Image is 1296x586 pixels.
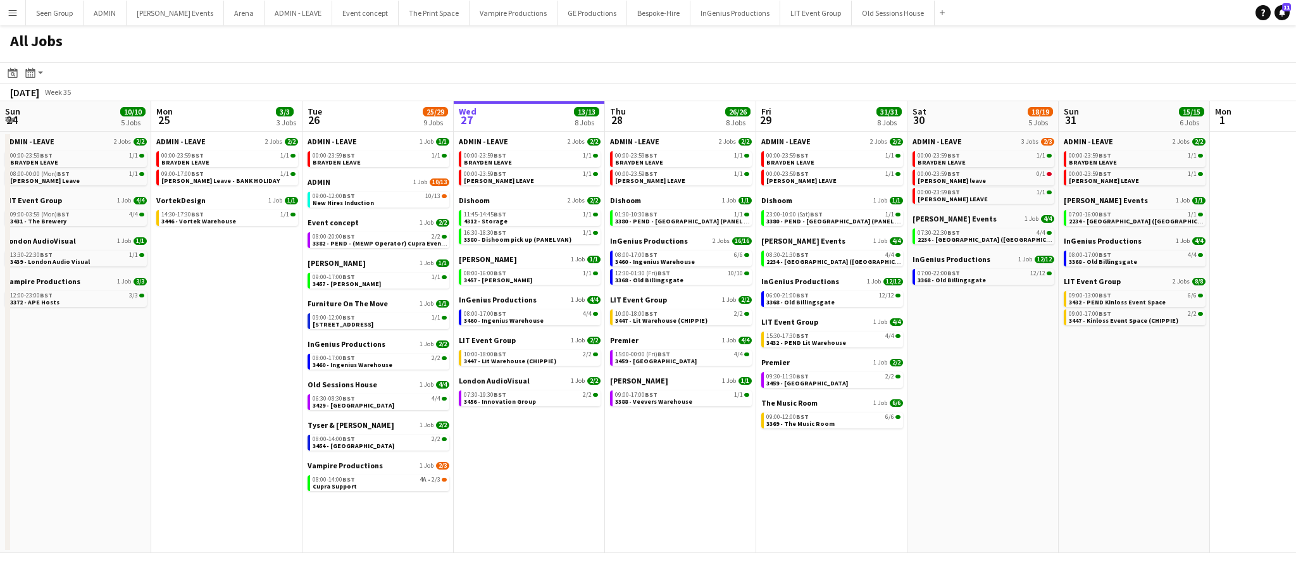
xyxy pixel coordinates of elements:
span: 4312 - Storage [464,217,508,225]
span: 1 Job [117,197,131,204]
a: InGenius Productions2 Jobs16/16 [610,236,752,246]
a: ADMIN - LEAVE2 Jobs2/2 [5,137,147,146]
button: ADMIN [84,1,127,25]
span: BST [494,170,506,178]
div: ADMIN - LEAVE2 Jobs2/200:00-23:59BST1/1BRAYDEN LEAVE09:00-17:00BST1/1[PERSON_NAME] Leave - BANK H... [156,137,298,196]
span: 1/1 [583,270,592,277]
span: London AudioVisual [5,236,76,246]
a: Dishoom2 Jobs2/2 [459,196,601,205]
span: 2 Jobs [1173,138,1190,146]
a: 00:00-23:59BST1/1BRAYDEN LEAVE [313,151,447,166]
span: LIT Event Group [5,196,62,205]
span: 11 [1282,3,1291,11]
span: 2/2 [890,138,903,146]
div: InGenius Productions1 Job4/408:00-17:00BST4/43368 - Old Billingsgate [1064,236,1206,277]
a: [PERSON_NAME] Events1 Job1/1 [1064,196,1206,205]
span: 6/6 [734,252,743,258]
span: BST [645,210,657,218]
span: Chris Lane LEAVE [615,177,685,185]
div: InGenius Productions2 Jobs16/1608:00-17:00BST6/63460 - Ingenius Warehouse12:30-01:30 (Fri)BST10/1... [610,236,752,295]
div: InGenius Productions1 Job12/1207:00-22:00BST12/123368 - Old Billingsgate [913,254,1054,287]
span: 2234 - Four Seasons Hampshire (Luton) [766,258,918,266]
span: 2234 - Four Seasons Hampshire (Luton) [1069,217,1221,225]
span: Hannah Hope Events [913,214,997,223]
span: Shane Leave [10,177,80,185]
span: Hannah Hope Events [1064,196,1148,205]
span: 16:30-18:30 [464,230,506,236]
button: GE Productions [558,1,627,25]
span: New Hires Induction [313,199,374,207]
span: BST [645,170,657,178]
span: 3446 - Vortek Warehouse [161,217,236,225]
span: BST [191,170,204,178]
div: [PERSON_NAME]1 Job1/109:00-17:00BST1/13457 - [PERSON_NAME] [308,258,449,299]
span: 2/2 [587,197,601,204]
span: 1/1 [1188,211,1197,218]
span: 1 Job [1025,215,1038,223]
a: [PERSON_NAME]1 Job1/1 [459,254,601,264]
a: [PERSON_NAME] Events1 Job4/4 [761,236,903,246]
span: BST [796,251,809,259]
span: BRAYDEN LEAVE [766,158,814,166]
span: 1 Job [420,138,433,146]
div: [PERSON_NAME]1 Job1/108:00-16:00BST1/13457 - [PERSON_NAME] [459,254,601,295]
span: BST [947,170,960,178]
a: ADMIN - LEAVE2 Jobs2/2 [459,137,601,146]
span: BRAYDEN LEAVE [313,158,361,166]
a: 08:00-20:00BST2/23382 - PEND - (MEWP Operator) Cupra Event Day [313,232,447,247]
span: ADMIN [308,177,330,187]
span: BST [947,269,960,277]
span: 00:00-23:59 [918,153,960,159]
span: 1/1 [280,171,289,177]
div: VortekDesign1 Job1/114:30-17:30BST1/13446 - Vortek Warehouse [156,196,298,228]
span: 1/1 [885,153,894,159]
span: 1/1 [436,138,449,146]
span: BST [657,269,670,277]
a: 00:00-23:59BST1/1BRAYDEN LEAVE [1069,151,1203,166]
span: 4/4 [890,237,903,245]
span: BST [1099,170,1111,178]
span: 2 Jobs [713,237,730,245]
span: 23:00-10:00 (Sat) [766,211,823,218]
span: 1/1 [1037,153,1045,159]
span: BST [191,210,204,218]
span: BST [40,151,53,159]
span: 00:00-23:59 [1069,171,1111,177]
span: 12/12 [1030,270,1045,277]
span: 1 Job [420,219,433,227]
span: 1/1 [129,252,138,258]
span: BST [494,210,506,218]
span: 08:00-17:00 [1069,252,1111,258]
span: 4/4 [1192,237,1206,245]
span: 1/1 [129,153,138,159]
span: 3439 - London Audio Visual [10,258,90,266]
span: VortekDesign [156,196,206,205]
span: Dishoom [761,196,792,205]
span: 4/4 [1041,215,1054,223]
span: BRAYDEN LEAVE [464,158,512,166]
span: Event concept [308,218,359,227]
span: 12:30-01:30 (Fri) [615,270,670,277]
div: ADMIN - LEAVE3 Jobs2/300:00-23:59BST1/1BRAYDEN LEAVE00:00-23:59BST0/1[PERSON_NAME] leave00:00-23:... [913,137,1054,214]
button: [PERSON_NAME] Events [127,1,224,25]
span: 1 Job [1176,237,1190,245]
span: 1/1 [583,230,592,236]
span: 11:45-14:45 [464,211,506,218]
span: 3380 - Dishoom pick up (PANEL VAN) [464,235,571,244]
span: 00:00-23:59 [918,171,960,177]
span: 4/4 [1188,252,1197,258]
span: BRAYDEN LEAVE [10,158,58,166]
a: London AudioVisual1 Job1/1 [5,236,147,246]
a: 08:00-17:00BST4/43368 - Old Billingsgate [1069,251,1203,265]
span: 08:00-00:00 (Mon) [10,171,70,177]
span: BRAYDEN LEAVE [615,158,663,166]
span: BST [1099,210,1111,218]
span: Fiona Fleur [459,254,517,264]
span: Chris Lane LEAVE [918,195,988,203]
a: VortekDesign1 Job1/1 [156,196,298,205]
a: ADMIN - LEAVE3 Jobs2/3 [913,137,1054,146]
span: 1/1 [280,211,289,218]
span: BST [494,269,506,277]
a: 09:00-17:00BST1/13457 - [PERSON_NAME] [313,273,447,287]
span: BST [1099,251,1111,259]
